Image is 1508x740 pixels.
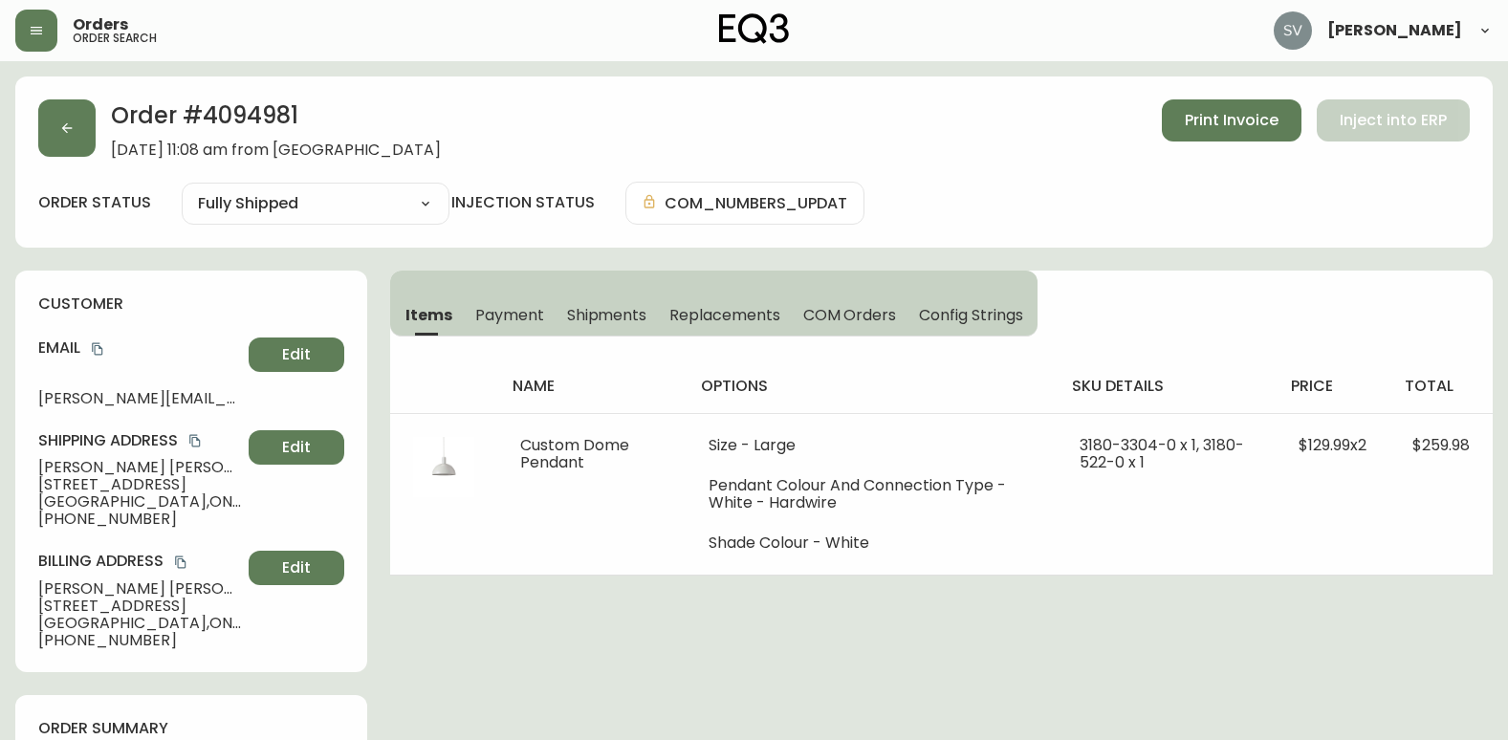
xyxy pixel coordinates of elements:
span: [GEOGRAPHIC_DATA] , ON , M5T 2H4 , CA [38,615,241,632]
span: Items [405,305,452,325]
span: [DATE] 11:08 am from [GEOGRAPHIC_DATA] [111,141,441,159]
span: $259.98 [1412,434,1470,456]
span: Shipments [567,305,647,325]
img: logo [719,13,790,44]
button: Print Invoice [1162,99,1301,141]
button: copy [171,553,190,572]
span: Edit [282,344,311,365]
h4: Email [38,337,241,359]
h4: order summary [38,718,344,739]
button: copy [186,431,205,450]
span: [PHONE_NUMBER] [38,511,241,528]
li: Shade Colour - White [709,534,1034,552]
h4: total [1405,376,1477,397]
span: Payment [475,305,544,325]
span: Print Invoice [1185,110,1279,131]
span: Config Strings [919,305,1022,325]
span: [PERSON_NAME] [PERSON_NAME] [38,580,241,598]
h4: options [701,376,1041,397]
span: Edit [282,437,311,458]
h4: Shipping Address [38,430,241,451]
span: [PHONE_NUMBER] [38,632,241,649]
h4: Billing Address [38,551,241,572]
li: Size - Large [709,437,1034,454]
li: Pendant Colour And Connection Type - White - Hardwire [709,477,1034,511]
span: Orders [73,17,128,33]
span: [STREET_ADDRESS] [38,598,241,615]
button: Edit [249,551,344,585]
h4: customer [38,294,344,315]
span: COM Orders [803,305,897,325]
h2: Order # 4094981 [111,99,441,141]
span: $129.99 x 2 [1299,434,1366,456]
button: Edit [249,337,344,372]
span: [GEOGRAPHIC_DATA] , ON , M5T 2H4 , CA [38,493,241,511]
span: [PERSON_NAME] [PERSON_NAME] [38,459,241,476]
button: copy [88,339,107,359]
img: 2861012b-b53a-477d-a733-2997b1ffccbf.jpg [413,437,474,498]
h4: injection status [451,192,595,213]
span: Edit [282,557,311,578]
img: 0ef69294c49e88f033bcbeb13310b844 [1274,11,1312,50]
h4: sku details [1072,376,1260,397]
h4: price [1291,376,1374,397]
h4: name [513,376,670,397]
h5: order search [73,33,157,44]
button: Edit [249,430,344,465]
label: order status [38,192,151,213]
span: [STREET_ADDRESS] [38,476,241,493]
span: 3180-3304-0 x 1, 3180-522-0 x 1 [1080,434,1244,473]
span: [PERSON_NAME][EMAIL_ADDRESS][PERSON_NAME][DOMAIN_NAME] [38,390,241,407]
span: Replacements [669,305,779,325]
span: Custom Dome Pendant [520,434,629,473]
span: [PERSON_NAME] [1327,23,1462,38]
